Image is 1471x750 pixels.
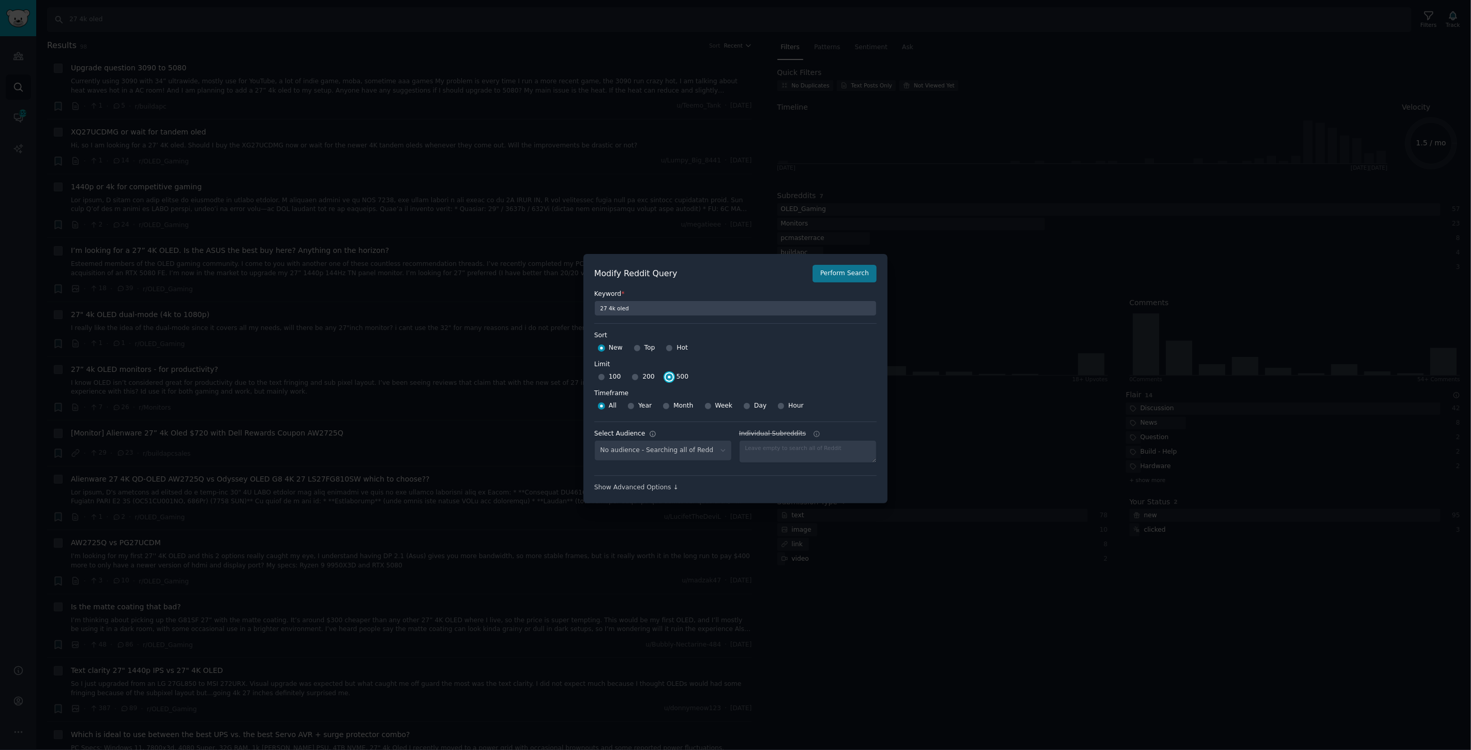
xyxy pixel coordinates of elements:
[788,401,804,411] span: Hour
[638,401,652,411] span: Year
[642,372,654,382] span: 200
[677,372,688,382] span: 500
[594,385,877,398] label: Timeframe
[594,483,877,492] div: Show Advanced Options ↓
[754,401,767,411] span: Day
[594,290,877,299] label: Keyword
[644,343,655,353] span: Top
[609,343,623,353] span: New
[609,401,617,411] span: All
[594,360,610,369] div: Limit
[609,372,621,382] span: 100
[677,343,688,353] span: Hot
[813,265,877,282] button: Perform Search
[594,331,877,340] label: Sort
[715,401,733,411] span: Week
[739,429,877,439] label: Individual Subreddits
[594,267,807,280] h2: Modify Reddit Query
[594,429,646,439] div: Select Audience
[594,301,877,316] input: Keyword to search on Reddit
[673,401,693,411] span: Month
